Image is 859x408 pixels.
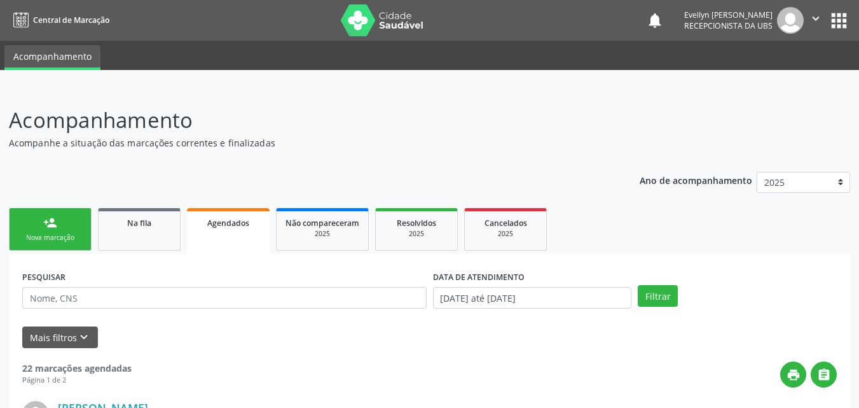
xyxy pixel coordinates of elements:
div: Página 1 de 2 [22,375,132,386]
button: notifications [646,11,664,29]
button:  [811,362,837,388]
a: Central de Marcação [9,10,109,31]
p: Ano de acompanhamento [640,172,752,188]
input: Nome, CNS [22,287,427,309]
button: Mais filtroskeyboard_arrow_down [22,327,98,349]
div: Nova marcação [18,233,82,243]
span: Na fila [127,218,151,229]
span: Cancelados [484,218,527,229]
span: Não compareceram [285,218,359,229]
button: apps [828,10,850,32]
i: keyboard_arrow_down [77,330,91,344]
input: Selecione um intervalo [433,287,632,309]
span: Agendados [207,218,249,229]
label: PESQUISAR [22,267,65,287]
label: DATA DE ATENDIMENTO [433,267,525,287]
i: print [787,368,801,382]
img: img [777,7,804,34]
div: Evellyn [PERSON_NAME] [684,10,773,20]
div: 2025 [285,229,359,239]
button: print [780,362,806,388]
div: person_add [43,216,57,230]
button: Filtrar [638,285,678,307]
button:  [804,7,828,34]
i:  [809,11,823,25]
div: 2025 [474,229,537,239]
a: Acompanhamento [4,45,100,70]
span: Central de Marcação [33,15,109,25]
span: Resolvidos [397,218,436,229]
strong: 22 marcações agendadas [22,362,132,374]
p: Acompanhamento [9,104,598,136]
div: 2025 [385,229,448,239]
p: Acompanhe a situação das marcações correntes e finalizadas [9,136,598,150]
span: Recepcionista da UBS [684,20,773,31]
i:  [817,368,831,382]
